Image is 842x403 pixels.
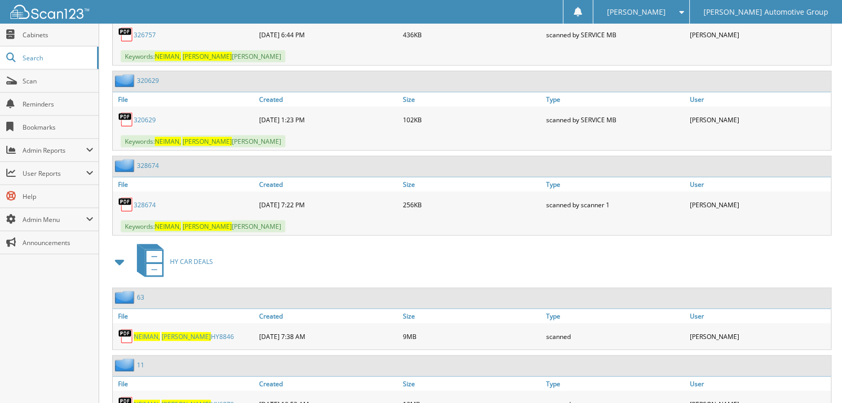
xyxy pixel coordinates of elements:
span: Help [23,192,93,201]
div: [DATE] 7:22 PM [257,194,400,215]
a: NEIMAN, [PERSON_NAME]HY8846 [134,332,234,341]
div: [PERSON_NAME] [687,24,831,45]
a: File [113,92,257,107]
a: Size [400,377,544,391]
a: Created [257,92,400,107]
a: Created [257,309,400,323]
span: NEIMAN, [155,137,181,146]
div: [DATE] 6:44 PM [257,24,400,45]
div: [PERSON_NAME] [687,326,831,347]
img: PDF.png [118,112,134,128]
img: folder2.png [115,291,137,304]
a: 320629 [134,115,156,124]
span: NEIMAN, [155,52,181,61]
span: Admin Reports [23,146,86,155]
span: [PERSON_NAME] Automotive Group [704,9,828,15]
img: folder2.png [115,159,137,172]
a: User [687,177,831,192]
span: NEIMAN, [134,332,160,341]
img: scan123-logo-white.svg [10,5,89,19]
a: File [113,309,257,323]
a: User [687,92,831,107]
span: [PERSON_NAME] [162,332,211,341]
a: Created [257,177,400,192]
img: PDF.png [118,27,134,43]
a: Type [543,177,687,192]
img: folder2.png [115,358,137,372]
a: 11 [137,360,144,369]
a: User [687,309,831,323]
a: User [687,377,831,391]
span: Cabinets [23,30,93,39]
div: 9MB [400,326,544,347]
img: folder2.png [115,74,137,87]
a: 328674 [137,161,159,170]
div: [PERSON_NAME] [687,109,831,130]
img: PDF.png [118,328,134,344]
div: scanned by scanner 1 [543,194,687,215]
a: File [113,177,257,192]
a: Type [543,309,687,323]
div: scanned [543,326,687,347]
div: 436KB [400,24,544,45]
span: [PERSON_NAME] [183,222,232,231]
a: 320629 [137,76,159,85]
div: [DATE] 7:38 AM [257,326,400,347]
div: [DATE] 1:23 PM [257,109,400,130]
span: [PERSON_NAME] [183,137,232,146]
a: 326757 [134,30,156,39]
a: Size [400,92,544,107]
a: Created [257,377,400,391]
div: scanned by SERVICE MB [543,24,687,45]
a: 63 [137,293,144,302]
span: Admin Menu [23,215,86,224]
a: Type [543,92,687,107]
span: Keywords: [PERSON_NAME] [121,220,285,232]
span: Keywords: [PERSON_NAME] [121,135,285,147]
span: Bookmarks [23,123,93,132]
span: User Reports [23,169,86,178]
span: [PERSON_NAME] [607,9,666,15]
span: HY CAR DEALS [170,257,213,266]
img: PDF.png [118,197,134,213]
span: Keywords: [PERSON_NAME] [121,50,285,62]
span: Scan [23,77,93,86]
div: 256KB [400,194,544,215]
span: Announcements [23,238,93,247]
a: Size [400,309,544,323]
span: [PERSON_NAME] [183,52,232,61]
span: Reminders [23,100,93,109]
div: 102KB [400,109,544,130]
div: scanned by SERVICE MB [543,109,687,130]
a: Type [543,377,687,391]
a: 328674 [134,200,156,209]
iframe: Chat Widget [790,353,842,403]
a: HY CAR DEALS [131,241,213,282]
a: File [113,377,257,391]
span: Search [23,54,92,62]
span: NEIMAN, [155,222,181,231]
div: [PERSON_NAME] [687,194,831,215]
a: Size [400,177,544,192]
